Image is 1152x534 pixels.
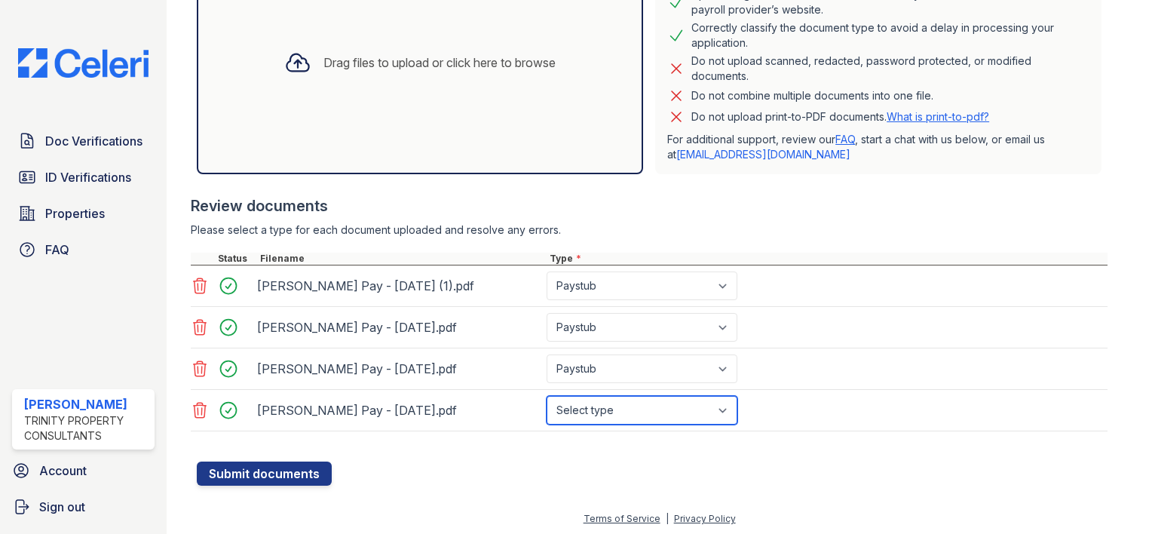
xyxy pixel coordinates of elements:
[6,48,161,78] img: CE_Logo_Blue-a8612792a0a2168367f1c8372b55b34899dd931a85d93a1a3d3e32e68fde9ad4.png
[12,198,155,229] a: Properties
[45,204,105,222] span: Properties
[691,87,933,105] div: Do not combine multiple documents into one file.
[667,132,1089,162] p: For additional support, review our , start a chat with us below, or email us at
[215,253,257,265] div: Status
[547,253,1108,265] div: Type
[45,168,131,186] span: ID Verifications
[197,462,332,486] button: Submit documents
[12,126,155,156] a: Doc Verifications
[584,513,660,524] a: Terms of Service
[666,513,669,524] div: |
[674,513,736,524] a: Privacy Policy
[257,357,541,381] div: [PERSON_NAME] Pay - [DATE].pdf
[45,132,142,150] span: Doc Verifications
[45,241,69,259] span: FAQ
[691,20,1089,51] div: Correctly classify the document type to avoid a delay in processing your application.
[257,253,547,265] div: Filename
[257,315,541,339] div: [PERSON_NAME] Pay - [DATE].pdf
[191,195,1108,216] div: Review documents
[39,462,87,480] span: Account
[323,54,556,72] div: Drag files to upload or click here to browse
[191,222,1108,238] div: Please select a type for each document uploaded and resolve any errors.
[887,110,989,123] a: What is print-to-pdf?
[691,54,1089,84] div: Do not upload scanned, redacted, password protected, or modified documents.
[835,133,855,146] a: FAQ
[12,162,155,192] a: ID Verifications
[257,274,541,298] div: [PERSON_NAME] Pay - [DATE] (1).pdf
[6,456,161,486] a: Account
[24,413,149,443] div: Trinity Property Consultants
[6,492,161,522] a: Sign out
[24,395,149,413] div: [PERSON_NAME]
[12,235,155,265] a: FAQ
[691,109,989,124] p: Do not upload print-to-PDF documents.
[39,498,85,516] span: Sign out
[676,148,850,161] a: [EMAIL_ADDRESS][DOMAIN_NAME]
[257,398,541,422] div: [PERSON_NAME] Pay - [DATE].pdf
